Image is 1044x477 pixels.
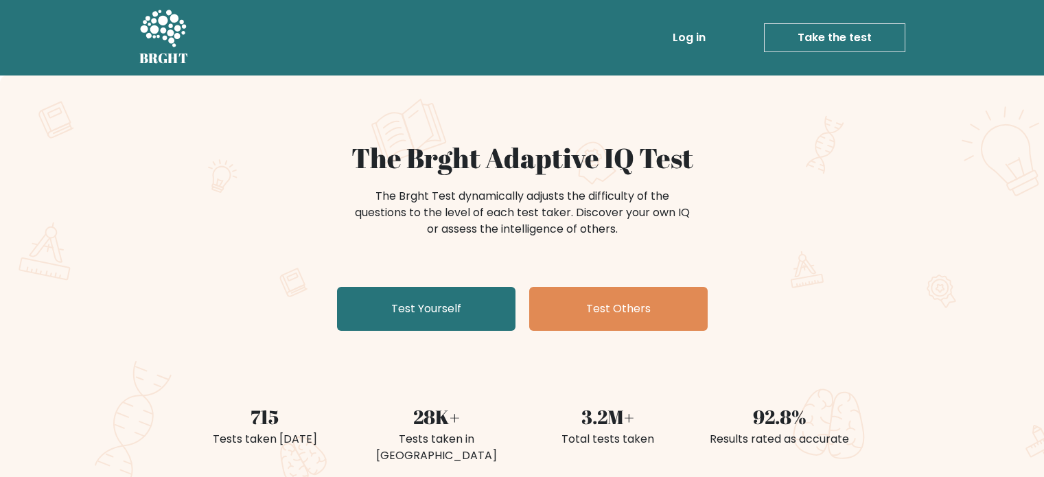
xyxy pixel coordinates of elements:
div: Results rated as accurate [702,431,857,447]
div: 3.2M+ [531,402,686,431]
a: Take the test [764,23,905,52]
h5: BRGHT [139,50,189,67]
div: Total tests taken [531,431,686,447]
div: 715 [187,402,343,431]
div: The Brght Test dynamically adjusts the difficulty of the questions to the level of each test take... [351,188,694,237]
div: Tests taken in [GEOGRAPHIC_DATA] [359,431,514,464]
a: Test Yourself [337,287,515,331]
div: 92.8% [702,402,857,431]
div: 28K+ [359,402,514,431]
h1: The Brght Adaptive IQ Test [187,141,857,174]
a: Test Others [529,287,708,331]
div: Tests taken [DATE] [187,431,343,447]
a: Log in [667,24,711,51]
a: BRGHT [139,5,189,70]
